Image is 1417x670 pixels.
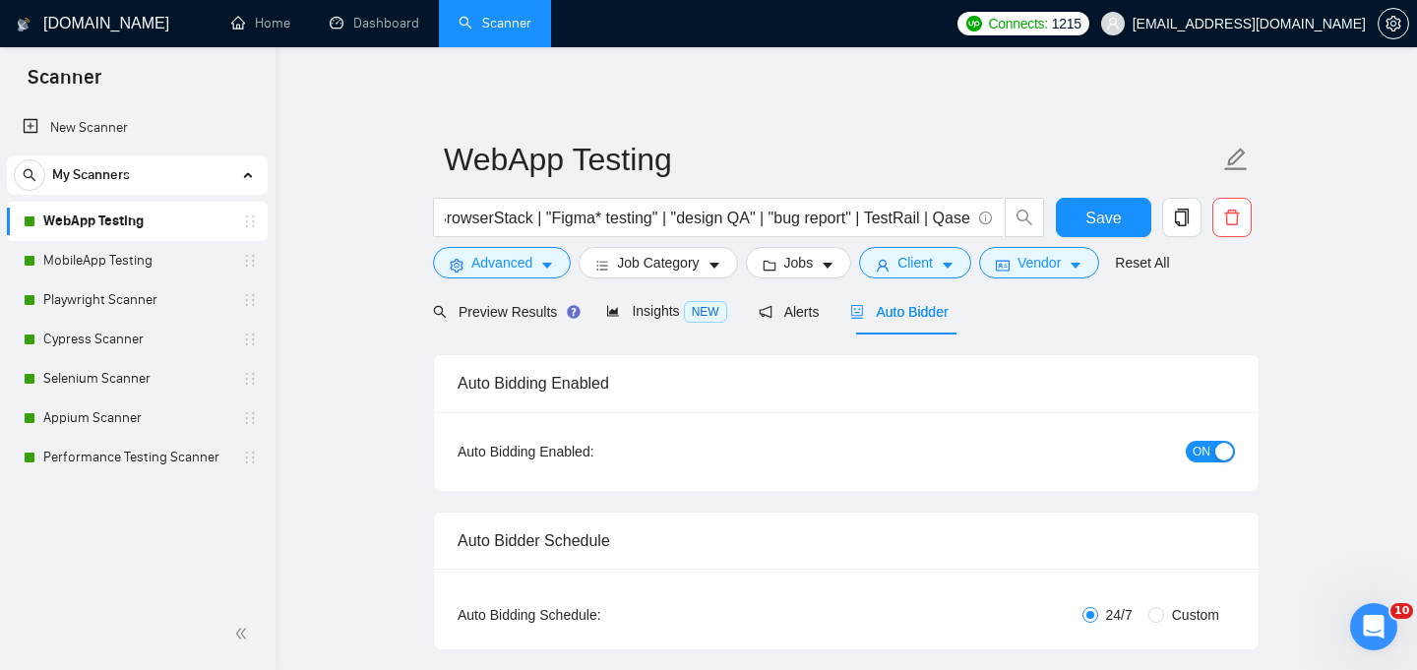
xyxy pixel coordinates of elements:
span: holder [242,332,258,347]
a: New Scanner [23,108,252,148]
span: 24/7 [1098,604,1140,626]
a: Performance Testing Scanner [43,438,230,477]
span: bars [595,258,609,273]
span: delete [1213,209,1251,226]
span: Auto Bidder [850,304,948,320]
a: Reset All [1115,252,1169,274]
button: settingAdvancedcaret-down [433,247,571,278]
span: search [433,305,447,319]
div: Auto Bidding Enabled [458,355,1235,411]
span: caret-down [540,258,554,273]
input: Search Freelance Jobs... [445,206,970,230]
button: idcardVendorcaret-down [979,247,1099,278]
span: 1215 [1052,13,1081,34]
span: caret-down [1069,258,1082,273]
span: holder [242,410,258,426]
div: Auto Bidder Schedule [458,513,1235,569]
a: MobileApp Testing [43,241,230,280]
button: search [14,159,45,191]
button: search [1005,198,1044,237]
img: upwork-logo.png [966,16,982,31]
button: copy [1162,198,1201,237]
span: Alerts [759,304,820,320]
img: logo [17,9,31,40]
span: My Scanners [52,155,130,195]
li: New Scanner [7,108,268,148]
div: Tooltip anchor [565,303,583,321]
iframe: Intercom live chat [1350,603,1397,650]
span: holder [242,253,258,269]
span: robot [850,305,864,319]
a: Playwright Scanner [43,280,230,320]
span: holder [242,450,258,465]
a: Appium Scanner [43,398,230,438]
span: Advanced [471,252,532,274]
a: WebApp Testing [43,202,230,241]
span: Preview Results [433,304,575,320]
span: Insights [606,303,726,319]
a: searchScanner [459,15,531,31]
span: user [1106,17,1120,30]
span: Custom [1164,604,1227,626]
span: Connects: [988,13,1047,34]
span: setting [1379,16,1408,31]
span: folder [763,258,776,273]
span: user [876,258,890,273]
span: setting [450,258,463,273]
input: Scanner name... [444,135,1219,184]
div: Auto Bidding Schedule: [458,604,716,626]
span: Scanner [12,63,117,104]
span: info-circle [979,212,992,224]
span: notification [759,305,772,319]
button: delete [1212,198,1252,237]
a: homeHome [231,15,290,31]
span: NEW [684,301,727,323]
a: dashboardDashboard [330,15,419,31]
span: caret-down [708,258,721,273]
button: folderJobscaret-down [746,247,852,278]
span: Job Category [617,252,699,274]
button: barsJob Categorycaret-down [579,247,737,278]
span: Save [1085,206,1121,230]
span: copy [1163,209,1201,226]
button: userClientcaret-down [859,247,971,278]
a: Cypress Scanner [43,320,230,359]
span: search [15,168,44,182]
span: area-chart [606,304,620,318]
span: 10 [1390,603,1413,619]
span: holder [242,213,258,229]
a: Selenium Scanner [43,359,230,398]
li: My Scanners [7,155,268,477]
span: Vendor [1017,252,1061,274]
span: Jobs [784,252,814,274]
span: caret-down [821,258,834,273]
div: Auto Bidding Enabled: [458,441,716,462]
button: setting [1378,8,1409,39]
span: search [1006,209,1043,226]
span: Client [897,252,933,274]
span: caret-down [941,258,955,273]
span: holder [242,292,258,308]
span: holder [242,371,258,387]
button: Save [1056,198,1151,237]
span: double-left [234,624,254,643]
a: setting [1378,16,1409,31]
span: idcard [996,258,1010,273]
span: ON [1193,441,1210,462]
span: edit [1223,147,1249,172]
